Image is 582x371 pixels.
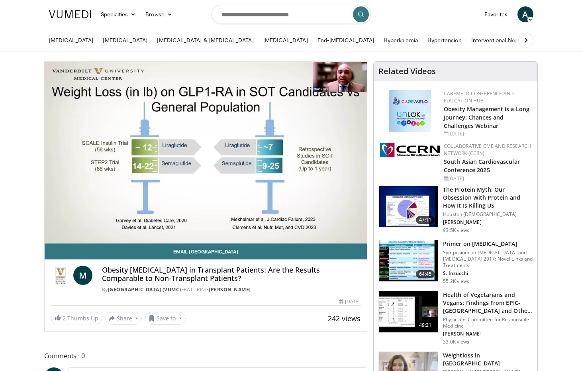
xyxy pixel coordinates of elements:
a: [MEDICAL_DATA] [44,32,98,48]
a: [MEDICAL_DATA] [98,32,152,48]
input: Search topics, interventions [212,5,371,24]
a: CaReMeLO Conference and Education Hub [444,90,514,104]
div: [DATE] [444,175,531,182]
span: 2 [63,314,66,322]
p: Houston [DEMOGRAPHIC_DATA] [443,211,533,218]
span: 242 views [328,314,361,323]
h3: The Protein Myth: Our Obsession With Protein and How It Is Killing US [443,186,533,210]
p: [PERSON_NAME] [443,219,533,226]
p: S. Inzucchi [443,270,533,277]
a: 2 Thumbs Up [51,312,102,324]
a: Hyperkalemia [379,32,423,48]
video-js: Video Player [45,62,367,243]
a: 64:45 Primer on [MEDICAL_DATA] Symposium on [MEDICAL_DATA] and [MEDICAL_DATA] 2017: Novel Links a... [378,240,533,285]
div: [DATE] [444,130,531,137]
a: Hypertension [423,32,466,48]
p: 93.5K views [443,227,469,234]
a: 47:11 The Protein Myth: Our Obsession With Protein and How It Is Killing US Houston [DEMOGRAPHIC_... [378,186,533,234]
h4: Related Videos [378,67,436,76]
img: 606f2b51-b844-428b-aa21-8c0c72d5a896.150x105_q85_crop-smart_upscale.jpg [379,291,438,333]
div: By FEATURING [102,286,361,293]
a: A [517,6,533,22]
p: Symposium on [MEDICAL_DATA] and [MEDICAL_DATA] 2017: Novel Links and Treatments [443,249,533,269]
h3: Primer on [MEDICAL_DATA] [443,240,533,248]
button: Share [105,312,142,325]
h3: Weightloss in [GEOGRAPHIC_DATA] [443,351,533,367]
a: 49:21 Health of Vegetarians and Vegans: Findings From EPIC-[GEOGRAPHIC_DATA] and Othe… Physicians... [378,291,533,345]
a: Specialties [96,6,141,22]
span: 49:21 [416,321,435,329]
a: Interventional Nephrology [466,32,542,48]
a: End-[MEDICAL_DATA] [313,32,379,48]
span: 47:11 [416,216,435,224]
img: 45df64a9-a6de-482c-8a90-ada250f7980c.png.150x105_q85_autocrop_double_scale_upscale_version-0.2.jpg [389,90,431,132]
img: a04ee3ba-8487-4636-b0fb-5e8d268f3737.png.150x105_q85_autocrop_double_scale_upscale_version-0.2.png [380,143,440,157]
a: [GEOGRAPHIC_DATA] (VUMC) [108,286,181,293]
img: VuMedi Logo [49,10,91,18]
a: Obesity Management is a Long Journey: Chances and Challenges Webinar [444,105,529,130]
img: 022d2313-3eaa-4549-99ac-ae6801cd1fdc.150x105_q85_crop-smart_upscale.jpg [379,240,438,282]
a: South Asian Cardiovascular Conference 2025 [444,158,520,174]
a: Browse [141,6,177,22]
a: Email [GEOGRAPHIC_DATA] [45,243,367,259]
h4: Obesity [MEDICAL_DATA] in Transplant Patients: Are the Results Comparable to Non-Transplant Patie... [102,266,361,283]
h3: Health of Vegetarians and Vegans: Findings From EPIC-[GEOGRAPHIC_DATA] and Othe… [443,291,533,315]
a: M [73,266,92,285]
a: [PERSON_NAME] [209,286,251,293]
a: [MEDICAL_DATA] & [MEDICAL_DATA] [152,32,258,48]
button: Save to [145,312,186,325]
img: b7b8b05e-5021-418b-a89a-60a270e7cf82.150x105_q85_crop-smart_upscale.jpg [379,186,438,228]
p: [PERSON_NAME] [443,331,533,337]
a: Favorites [480,6,513,22]
p: 33.0K views [443,339,469,345]
img: Vanderbilt University Medical Center (VUMC) [51,266,70,285]
span: Comments 0 [44,351,368,361]
a: [MEDICAL_DATA] [259,32,313,48]
div: [DATE] [339,298,361,305]
p: Physicians Committee for Responsible Medicine [443,316,533,329]
p: 55.2K views [443,278,469,285]
a: Collaborative CME and Research Network (CCRN) [444,143,531,157]
span: 64:45 [416,270,435,278]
